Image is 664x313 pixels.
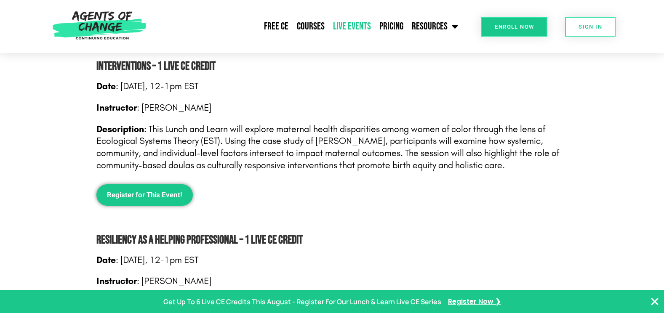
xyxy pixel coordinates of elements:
a: SIGN IN [565,17,616,37]
a: Live Events [329,16,375,37]
strong: Date [96,81,116,92]
strong: Date [96,255,116,265]
nav: Menu [150,16,462,37]
strong: Description [96,124,144,135]
h2: Ecological Systems Theory and Maternal Health Addressing Disparities for Women of Color Through C... [96,38,568,76]
strong: Instructor [96,276,137,286]
p: : [DATE], 12-1pm EST [96,254,568,266]
p: : [PERSON_NAME] [96,275,568,287]
a: Enroll Now [481,17,547,37]
span: Enroll Now [495,24,534,29]
a: Register Now ❯ [448,296,501,308]
p: : [PERSON_NAME] [96,102,568,114]
a: Register for This Event! [96,184,193,206]
a: Resources [408,16,462,37]
strong: Instructor [96,102,137,113]
span: Register for This Event! [107,191,182,199]
a: Courses [293,16,329,37]
span: SIGN IN [579,24,602,29]
h2: Resiliency as a Helping Professional – 1 Live CE Credit [96,231,568,250]
p: : [DATE], 12-1pm EST [96,80,568,93]
a: Pricing [375,16,408,37]
a: Free CE [260,16,293,37]
p: Get Up To 6 Live CE Credits This August - Register For Our Lunch & Learn Live CE Series [163,296,441,308]
button: Close Banner [650,297,660,307]
p: : This Lunch and Learn will explore maternal health disparities among women of color through the ... [96,123,568,172]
